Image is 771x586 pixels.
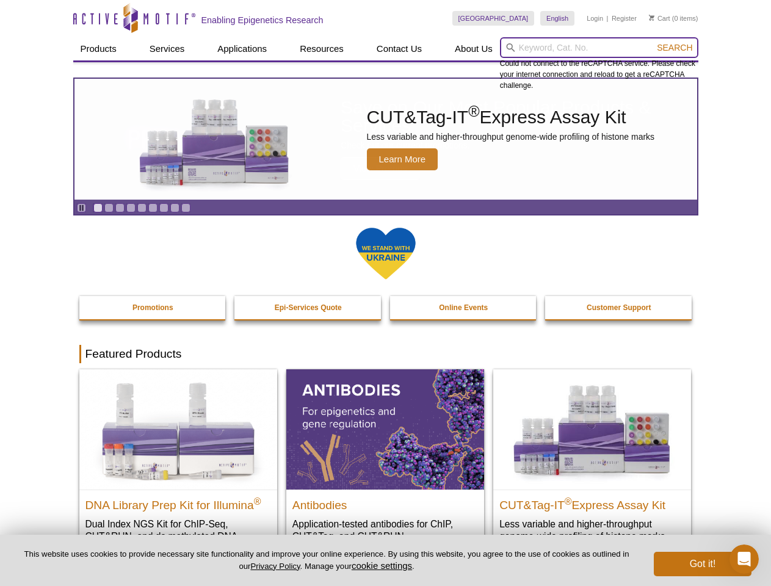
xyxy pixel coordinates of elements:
sup: ® [565,496,572,506]
a: CUT&Tag-IT® Express Assay Kit CUT&Tag-IT®Express Assay Kit Less variable and higher-throughput ge... [493,369,691,554]
img: Your Cart [649,15,654,21]
a: Customer Support [545,296,693,319]
article: CUT&Tag-IT Express Assay Kit [74,79,697,200]
strong: Online Events [439,303,488,312]
a: Products [73,37,124,60]
a: Go to slide 8 [170,203,179,212]
a: Cart [649,14,670,23]
a: Privacy Policy [250,562,300,571]
a: Go to slide 2 [104,203,114,212]
a: Go to slide 9 [181,203,190,212]
span: Search [657,43,692,52]
h2: CUT&Tag-IT Express Assay Kit [367,108,655,126]
a: About Us [447,37,500,60]
a: Toggle autoplay [77,203,86,212]
a: Go to slide 3 [115,203,125,212]
a: Go to slide 5 [137,203,147,212]
a: Go to slide 4 [126,203,136,212]
button: cookie settings [352,560,412,571]
h2: Featured Products [79,345,692,363]
strong: Promotions [132,303,173,312]
div: Could not connect to the reCAPTCHA service. Please check your internet connection and reload to g... [500,37,698,91]
a: Resources [292,37,351,60]
p: Dual Index NGS Kit for ChIP-Seq, CUT&RUN, and ds methylated DNA assays. [85,518,271,555]
a: Contact Us [369,37,429,60]
a: Register [612,14,637,23]
p: Less variable and higher-throughput genome-wide profiling of histone marks [367,131,655,142]
h2: Antibodies [292,493,478,512]
a: [GEOGRAPHIC_DATA] [452,11,535,26]
p: Less variable and higher-throughput genome-wide profiling of histone marks​. [499,518,685,543]
a: Go to slide 1 [93,203,103,212]
img: CUT&Tag-IT Express Assay Kit [114,72,315,206]
h2: CUT&Tag-IT Express Assay Kit [499,493,685,512]
strong: Epi-Services Quote [275,303,342,312]
a: Go to slide 6 [148,203,157,212]
p: Application-tested antibodies for ChIP, CUT&Tag, and CUT&RUN. [292,518,478,543]
a: Online Events [390,296,538,319]
iframe: Intercom live chat [729,544,759,574]
h2: DNA Library Prep Kit for Illumina [85,493,271,512]
img: All Antibodies [286,369,484,489]
button: Search [653,42,696,53]
a: Services [142,37,192,60]
h2: Enabling Epigenetics Research [201,15,324,26]
strong: Customer Support [587,303,651,312]
p: This website uses cookies to provide necessary site functionality and improve your online experie... [20,549,634,572]
a: Login [587,14,603,23]
a: English [540,11,574,26]
a: Epi-Services Quote [234,296,382,319]
li: | [607,11,609,26]
sup: ® [468,103,479,120]
span: Learn More [367,148,438,170]
a: Promotions [79,296,227,319]
input: Keyword, Cat. No. [500,37,698,58]
a: CUT&Tag-IT Express Assay Kit CUT&Tag-IT®Express Assay Kit Less variable and higher-throughput gen... [74,79,697,200]
a: Applications [210,37,274,60]
a: Go to slide 7 [159,203,168,212]
a: DNA Library Prep Kit for Illumina DNA Library Prep Kit for Illumina® Dual Index NGS Kit for ChIP-... [79,369,277,566]
img: We Stand With Ukraine [355,226,416,281]
li: (0 items) [649,11,698,26]
img: CUT&Tag-IT® Express Assay Kit [493,369,691,489]
button: Got it! [654,552,751,576]
sup: ® [254,496,261,506]
a: All Antibodies Antibodies Application-tested antibodies for ChIP, CUT&Tag, and CUT&RUN. [286,369,484,554]
img: DNA Library Prep Kit for Illumina [79,369,277,489]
